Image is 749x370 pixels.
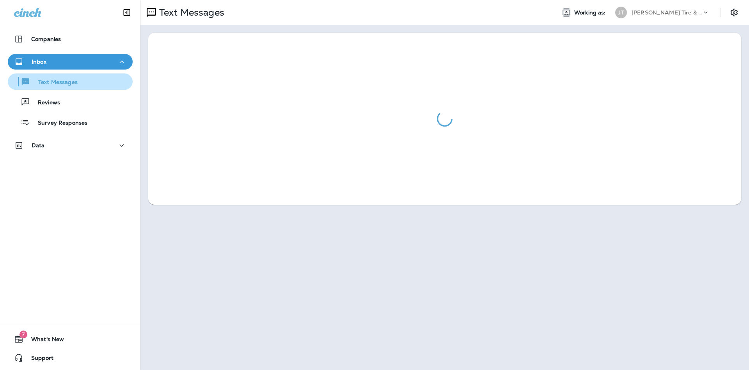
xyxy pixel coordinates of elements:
[32,142,45,148] p: Data
[30,99,60,107] p: Reviews
[8,73,133,90] button: Text Messages
[30,120,87,127] p: Survey Responses
[156,7,224,18] p: Text Messages
[8,114,133,130] button: Survey Responses
[32,59,46,65] p: Inbox
[8,94,133,110] button: Reviews
[727,5,741,20] button: Settings
[23,336,64,345] span: What's New
[8,31,133,47] button: Companies
[116,5,138,20] button: Collapse Sidebar
[574,9,607,16] span: Working as:
[8,331,133,347] button: 7What's New
[20,331,27,338] span: 7
[8,350,133,366] button: Support
[615,7,627,18] div: JT
[23,355,53,364] span: Support
[31,36,61,42] p: Companies
[632,9,702,16] p: [PERSON_NAME] Tire & Auto
[8,138,133,153] button: Data
[8,54,133,70] button: Inbox
[30,79,78,86] p: Text Messages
